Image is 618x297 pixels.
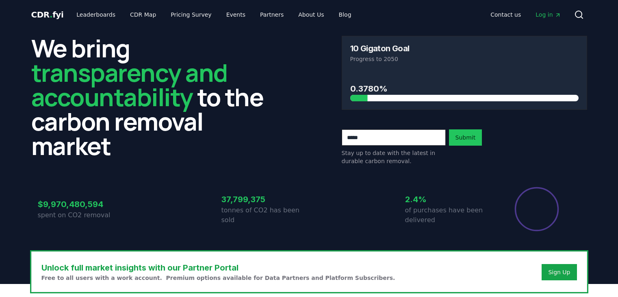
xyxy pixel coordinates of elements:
p: of purchases have been delivered [405,205,493,225]
h2: We bring to the carbon removal market [31,36,277,158]
a: Leaderboards [70,7,122,22]
button: Submit [449,129,482,146]
h3: Unlock full market insights with our Partner Portal [41,262,395,274]
p: tonnes of CO2 has been sold [221,205,309,225]
a: Log in [529,7,567,22]
span: CDR fyi [31,10,64,20]
h3: 0.3780% [350,83,579,95]
p: spent on CO2 removal [38,210,126,220]
a: Partners [254,7,290,22]
button: Sign Up [542,264,577,280]
span: . [50,10,52,20]
a: Blog [332,7,358,22]
a: About Us [292,7,330,22]
a: Events [220,7,252,22]
nav: Main [484,7,567,22]
a: Pricing Survey [164,7,218,22]
p: Stay up to date with the latest in durable carbon removal. [342,149,446,165]
p: Progress to 2050 [350,55,579,63]
a: CDR.fyi [31,9,64,20]
span: transparency and accountability [31,56,228,114]
h3: 10 Gigaton Goal [350,44,410,52]
h3: $9,970,480,594 [38,198,126,210]
div: Percentage of sales delivered [514,186,559,232]
h3: 37,799,375 [221,193,309,205]
span: Log in [536,11,561,19]
a: Sign Up [548,268,570,276]
nav: Main [70,7,358,22]
h3: 2.4% [405,193,493,205]
a: CDR Map [124,7,163,22]
p: Free to all users with a work account. Premium options available for Data Partners and Platform S... [41,274,395,282]
a: Contact us [484,7,527,22]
